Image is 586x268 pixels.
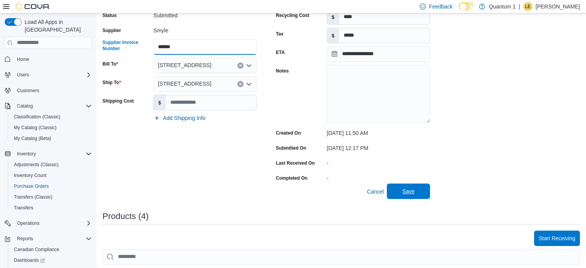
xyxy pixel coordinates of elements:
button: Operations [14,219,43,228]
span: Operations [14,219,92,228]
label: Ship To [102,79,121,86]
span: My Catalog (Classic) [14,125,57,131]
button: Catalog [14,101,36,111]
button: My Catalog (Classic) [8,122,95,133]
a: Purchase Orders [11,182,52,191]
span: Reports [17,236,33,242]
span: Purchase Orders [11,182,92,191]
button: Add Shipping Info [151,110,209,126]
div: [DATE] 11:50 AM [327,127,430,136]
input: Dark Mode [459,2,475,10]
button: Users [14,70,32,79]
span: Add Shipping Info [163,114,206,122]
span: Classification (Classic) [14,114,60,120]
span: Load All Apps in [GEOGRAPHIC_DATA] [22,18,92,34]
span: Home [14,54,92,64]
label: $ [327,10,339,24]
label: $ [154,95,166,110]
h3: Products (4) [102,212,149,221]
span: Adjustments (Classic) [11,160,92,169]
div: Smyle [153,24,257,34]
label: Tax [276,31,284,37]
a: Inventory Count [11,171,50,180]
button: Canadian Compliance [8,244,95,255]
span: Inventory Count [14,172,47,179]
input: Press the down key to open a popover containing a calendar. [327,46,430,62]
button: Open list of options [246,81,252,87]
button: Clear input [237,81,243,87]
span: Customers [14,86,92,95]
label: Status [102,12,117,19]
span: Transfers (Classic) [14,194,52,200]
span: Users [14,70,92,79]
span: Canadian Compliance [14,246,59,253]
button: Open list of options [246,62,252,69]
div: Submitted [153,9,257,19]
span: Home [17,56,29,62]
div: Lorenzo Edwards [523,2,532,11]
label: Completed On [276,175,307,181]
span: My Catalog (Beta) [14,135,51,142]
span: Cancel [367,188,384,196]
a: Transfers (Classic) [11,192,55,202]
span: Transfers (Classic) [11,192,92,202]
span: Dashboards [14,257,45,263]
a: Dashboards [11,256,48,265]
span: My Catalog (Classic) [11,123,92,132]
span: Start Receiving [539,234,575,242]
label: Created On [276,130,301,136]
label: Supplier Invoice Number [102,39,150,52]
label: Recycling Cost [276,12,309,19]
button: Adjustments (Classic) [8,159,95,170]
span: Classification (Classic) [11,112,92,121]
p: | [519,2,520,11]
span: Save [402,187,415,195]
label: Submitted On [276,145,306,151]
button: Customers [2,85,95,96]
button: Reports [14,234,36,243]
button: Operations [2,218,95,229]
button: Home [2,54,95,65]
button: Save [387,184,430,199]
button: Users [2,69,95,80]
span: Dashboards [11,256,92,265]
a: My Catalog (Classic) [11,123,60,132]
div: - [327,172,430,181]
a: My Catalog (Beta) [11,134,54,143]
label: Notes [276,68,289,74]
span: Customers [17,88,39,94]
span: LE [525,2,531,11]
span: Adjustments (Classic) [14,162,59,168]
a: Canadian Compliance [11,245,62,254]
a: Home [14,55,32,64]
span: Feedback [429,3,452,10]
button: Reports [2,233,95,244]
button: Transfers [8,202,95,213]
span: Transfers [14,205,33,211]
a: Transfers [11,203,36,212]
button: Start Receiving [534,231,580,246]
button: Catalog [2,101,95,111]
label: Shipping Cost [102,98,134,104]
span: My Catalog (Beta) [11,134,92,143]
span: Purchase Orders [14,183,49,189]
span: Operations [17,220,40,226]
span: Inventory Count [11,171,92,180]
a: Dashboards [8,255,95,266]
label: $ [327,28,339,43]
span: Catalog [17,103,33,109]
a: Classification (Classic) [11,112,64,121]
label: Supplier [102,27,121,34]
button: Classification (Classic) [8,111,95,122]
span: Reports [14,234,92,243]
span: Catalog [14,101,92,111]
label: ETA [276,49,285,56]
span: Transfers [11,203,92,212]
span: Inventory [14,149,92,158]
button: Transfers (Classic) [8,192,95,202]
a: Customers [14,86,42,95]
button: Cancel [364,184,387,199]
span: [STREET_ADDRESS] [158,61,211,70]
p: Quantum 1 [489,2,515,11]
